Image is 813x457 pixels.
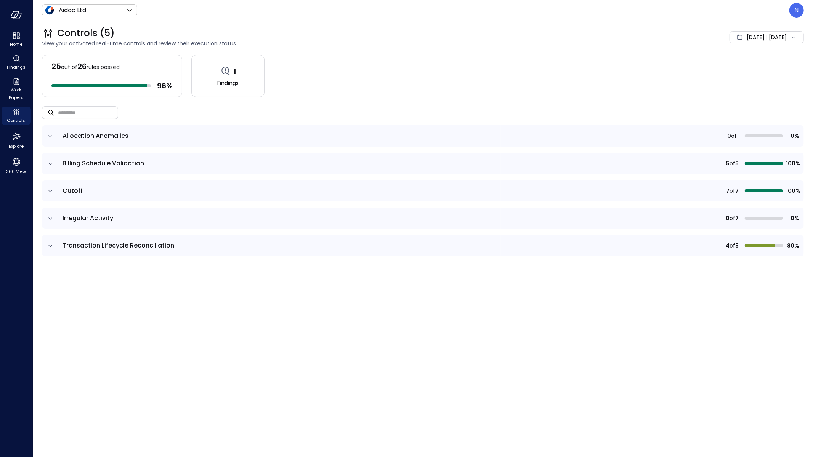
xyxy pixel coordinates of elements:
span: Irregular Activity [63,214,113,222]
span: 96 % [157,81,173,91]
span: Findings [7,63,26,71]
span: 1 [737,132,739,140]
span: 0% [786,132,799,140]
span: 0 [727,132,731,140]
span: Controls [7,117,26,124]
span: 1 [233,66,236,76]
span: Controls (5) [57,27,115,39]
button: expand row [47,187,54,195]
span: Home [10,40,22,48]
span: of [730,214,735,222]
button: expand row [47,215,54,222]
span: 5 [735,241,739,250]
span: Allocation Anomalies [63,131,128,140]
span: of [730,241,735,250]
span: 80% [786,241,799,250]
div: Explore [2,129,31,151]
img: Icon [45,6,54,15]
div: Findings [2,53,31,72]
span: of [731,132,737,140]
span: rules passed [87,63,120,71]
button: expand row [47,133,54,140]
span: 5 [735,159,739,168]
span: 5 [726,159,730,168]
span: Work Papers [5,86,28,101]
span: 100% [786,187,799,195]
span: Cutoff [63,186,83,195]
span: Transaction Lifecycle Reconciliation [63,241,174,250]
div: Home [2,30,31,49]
button: expand row [47,242,54,250]
span: 7 [735,187,739,195]
span: of [730,187,735,195]
span: 7 [726,187,730,195]
div: Noy Vadai [789,3,804,18]
span: 100% [786,159,799,168]
div: Work Papers [2,76,31,102]
a: 1Findings [191,55,265,97]
div: Controls [2,107,31,125]
span: 25 [51,61,61,72]
span: [DATE] [747,33,765,42]
p: Aidoc Ltd [59,6,86,15]
span: Findings [217,79,239,87]
span: View your activated real-time controls and review their execution status [42,39,593,48]
span: 0 [726,214,730,222]
div: 360 View [2,155,31,176]
span: 7 [735,214,739,222]
span: 360 View [6,168,26,175]
span: of [730,159,735,168]
span: 0% [786,214,799,222]
span: out of [61,63,77,71]
span: 26 [77,61,87,72]
span: 4 [726,241,730,250]
p: N [795,6,799,15]
span: Billing Schedule Validation [63,159,144,168]
button: expand row [47,160,54,168]
span: Explore [9,142,24,150]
